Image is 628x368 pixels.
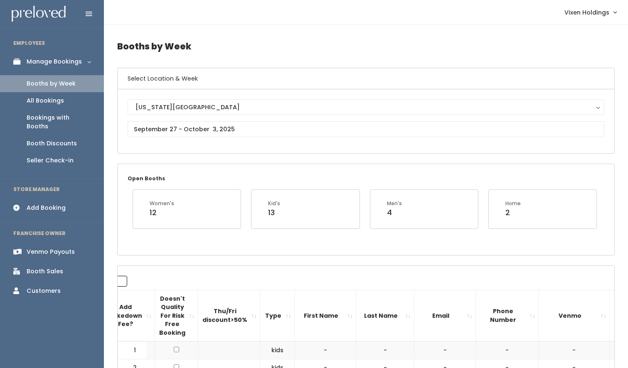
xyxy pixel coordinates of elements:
[260,341,295,359] td: kids
[27,267,63,276] div: Booth Sales
[260,290,295,341] th: Type: activate to sort column ascending
[128,175,165,182] small: Open Booths
[505,200,521,207] div: Home
[150,200,174,207] div: Women's
[539,341,610,359] td: -
[268,207,280,218] div: 13
[414,290,476,341] th: Email: activate to sort column ascending
[27,248,75,256] div: Venmo Payouts
[27,79,76,88] div: Booths by Week
[295,341,356,359] td: -
[155,290,198,341] th: Doesn't Quality For Risk Free Booking : activate to sort column ascending
[104,290,155,341] th: Add Takedown Fee?: activate to sort column ascending
[27,204,66,212] div: Add Booking
[505,207,521,218] div: 2
[198,290,260,341] th: Thu/Fri discount&gt;50%: activate to sort column ascending
[268,200,280,207] div: Kid's
[476,290,539,341] th: Phone Number: activate to sort column ascending
[387,207,402,218] div: 4
[118,68,614,89] h6: Select Location & Week
[27,139,77,148] div: Booth Discounts
[118,341,147,359] td: 1
[387,200,402,207] div: Men's
[414,341,476,359] td: -
[356,290,414,341] th: Last Name: activate to sort column ascending
[564,8,609,17] span: Vixen Holdings
[295,290,356,341] th: First Name: activate to sort column ascending
[476,341,539,359] td: -
[117,35,615,58] h4: Booths by Week
[556,3,625,21] a: Vixen Holdings
[27,113,91,131] div: Bookings with Booths
[356,341,414,359] td: -
[27,57,82,66] div: Manage Bookings
[135,103,596,112] div: [US_STATE][GEOGRAPHIC_DATA]
[27,287,61,295] div: Customers
[27,156,74,165] div: Seller Check-in
[12,6,66,22] img: preloved logo
[128,121,604,137] input: September 27 - October 3, 2025
[128,99,604,115] button: [US_STATE][GEOGRAPHIC_DATA]
[150,207,174,218] div: 12
[539,290,610,341] th: Venmo: activate to sort column ascending
[27,96,64,105] div: All Bookings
